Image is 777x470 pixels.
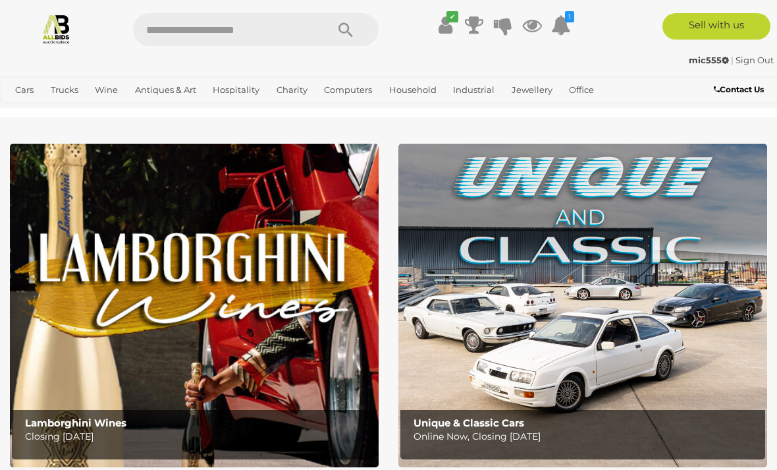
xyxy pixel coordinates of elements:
a: Jewellery [506,79,558,101]
img: Allbids.com.au [41,13,72,44]
button: Search [313,13,379,46]
b: Unique & Classic Cars [414,417,524,429]
a: Antiques & Art [130,79,201,101]
a: Cars [10,79,39,101]
p: Closing [DATE] [25,428,371,445]
i: 1 [565,11,574,22]
a: Wine [90,79,123,101]
a: [GEOGRAPHIC_DATA] [54,101,158,123]
a: 1 [551,13,571,37]
a: Contact Us [714,82,767,97]
a: Sell with us [662,13,770,40]
a: Hospitality [207,79,265,101]
span: | [731,55,734,65]
i: ✔ [446,11,458,22]
a: Computers [319,79,377,101]
a: Household [384,79,442,101]
img: Lamborghini Wines [10,144,379,467]
a: ✔ [435,13,455,37]
a: Trucks [45,79,84,101]
a: mic555 [689,55,731,65]
a: Office [564,79,599,101]
a: Sports [10,101,47,123]
p: Online Now, Closing [DATE] [414,428,759,445]
a: Charity [271,79,313,101]
img: Unique & Classic Cars [398,144,767,467]
b: Contact Us [714,84,764,94]
a: Lamborghini Wines Lamborghini Wines Closing [DATE] [10,144,379,467]
a: Unique & Classic Cars Unique & Classic Cars Online Now, Closing [DATE] [398,144,767,467]
b: Lamborghini Wines [25,417,126,429]
strong: mic555 [689,55,729,65]
a: Industrial [448,79,500,101]
a: Sign Out [736,55,774,65]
